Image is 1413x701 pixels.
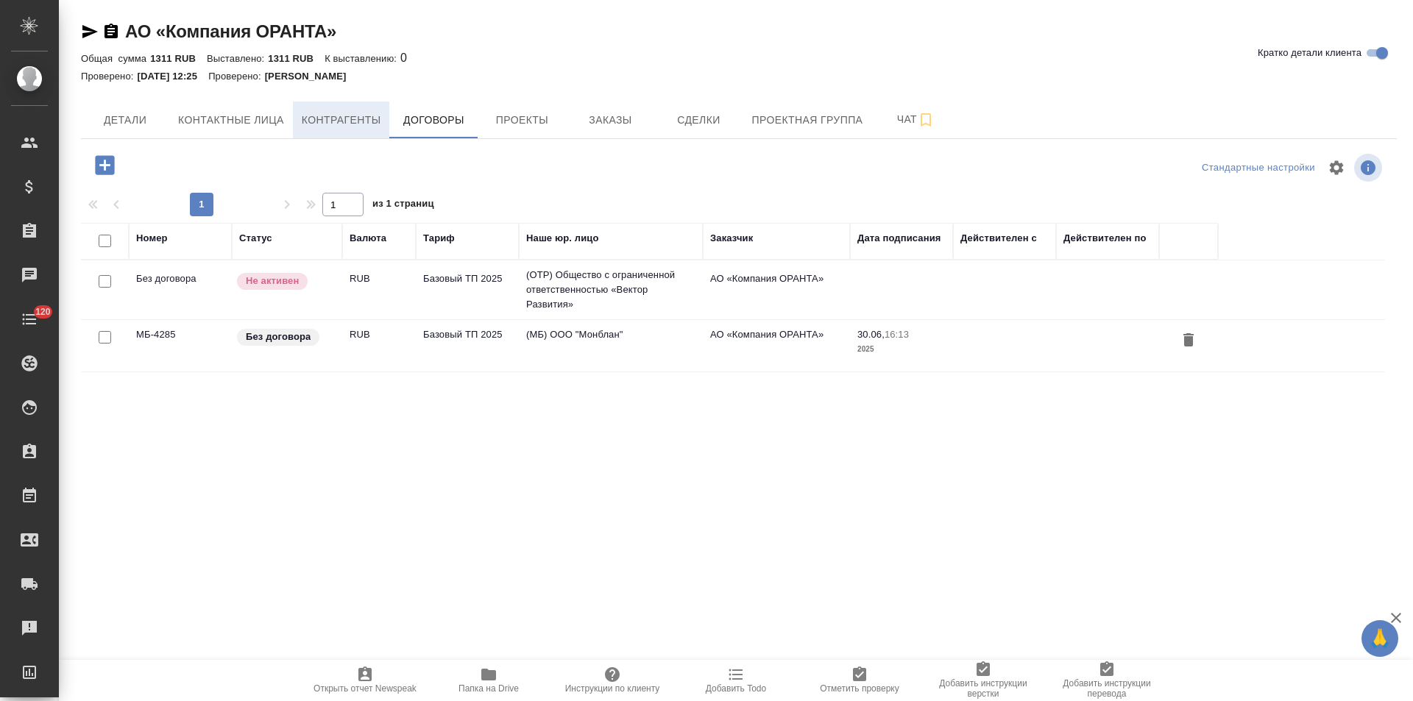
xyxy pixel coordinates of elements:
[90,111,160,129] span: Детали
[136,231,168,246] div: Номер
[1198,157,1319,179] div: split button
[751,111,863,129] span: Проектная группа
[575,111,645,129] span: Заказы
[265,71,358,82] p: [PERSON_NAME]
[150,53,207,64] p: 1311 RUB
[325,53,400,64] p: К выставлению:
[486,111,557,129] span: Проекты
[239,231,272,246] div: Статус
[416,320,519,371] td: Базовый ТП 2025
[857,329,885,340] p: 30.06,
[81,53,150,64] p: Общая сумма
[857,342,946,357] p: 2025
[1176,327,1201,355] button: Удалить
[81,71,138,82] p: Проверено:
[416,264,519,316] td: Базовый ТП 2025
[857,231,941,246] div: Дата подписания
[85,150,125,180] button: Добавить договор
[710,231,753,246] div: Заказчик
[398,111,469,129] span: Договоры
[4,301,55,338] a: 120
[1258,46,1361,60] span: Кратко детали клиента
[960,231,1037,246] div: Действителен с
[138,71,209,82] p: [DATE] 12:25
[1063,231,1146,246] div: Действителен по
[102,23,120,40] button: Скопировать ссылку
[423,231,455,246] div: Тариф
[710,327,843,342] p: АО «Компания ОРАНТА»
[526,231,599,246] div: Наше юр. лицо
[208,71,265,82] p: Проверено:
[81,49,1397,67] div: 0
[125,21,336,41] a: АО «Компания ОРАНТА»
[710,271,843,286] p: АО «Компания ОРАНТА»
[1361,620,1398,657] button: 🙏
[342,320,416,371] td: RUB
[885,329,909,340] p: 16:13
[178,111,284,129] span: Контактные лица
[207,53,268,64] p: Выставлено:
[1319,150,1354,185] span: Настроить таблицу
[246,274,299,288] p: Не активен
[372,195,434,216] span: из 1 страниц
[1354,154,1385,182] span: Посмотреть информацию
[246,330,311,344] p: Без договора
[26,305,60,319] span: 120
[880,110,951,129] span: Чат
[350,231,386,246] div: Валюта
[302,111,381,129] span: Контрагенты
[129,264,232,316] td: Без договора
[519,260,703,319] td: (OTP) Общество с ограниченной ответственностью «Вектор Развития»
[663,111,734,129] span: Сделки
[1367,623,1392,654] span: 🙏
[81,23,99,40] button: Скопировать ссылку для ЯМессенджера
[917,111,935,129] svg: Подписаться
[129,320,232,371] td: МБ-4285
[519,320,703,371] td: (МБ) ООО "Монблан"
[268,53,325,64] p: 1311 RUB
[342,264,416,316] td: RUB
